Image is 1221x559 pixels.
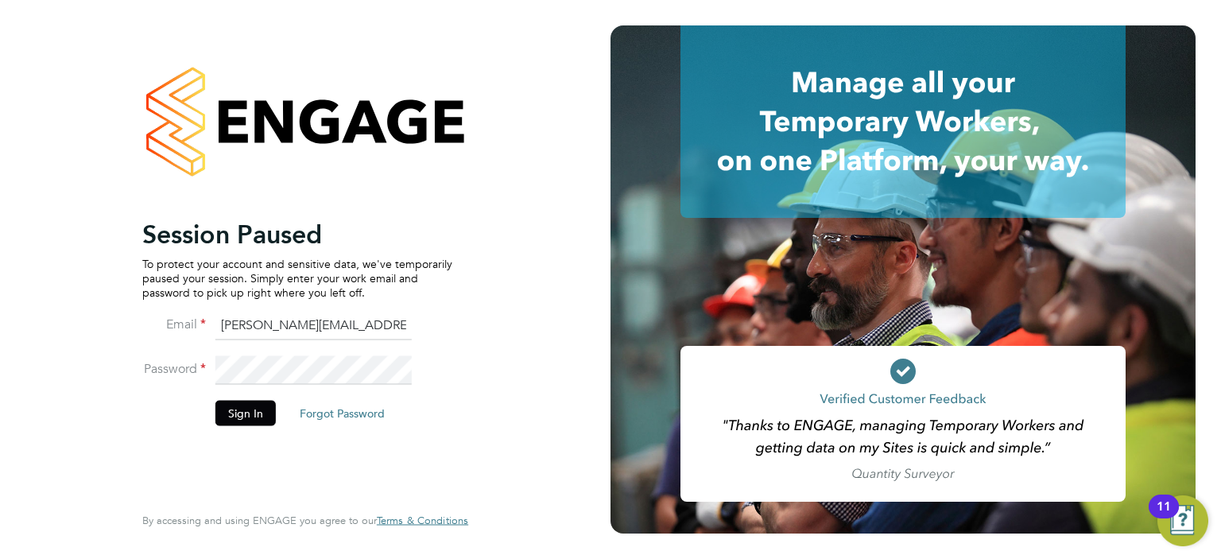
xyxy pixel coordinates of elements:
a: Terms & Conditions [377,514,468,527]
button: Sign In [215,400,276,425]
input: Enter your work email... [215,312,412,340]
label: Email [142,316,206,332]
h2: Session Paused [142,218,452,250]
span: By accessing and using ENGAGE you agree to our [142,514,468,527]
button: Forgot Password [287,400,397,425]
div: 11 [1157,507,1171,527]
p: To protect your account and sensitive data, we've temporarily paused your session. Simply enter y... [142,256,452,300]
button: Open Resource Center, 11 new notifications [1157,495,1208,546]
label: Password [142,360,206,377]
